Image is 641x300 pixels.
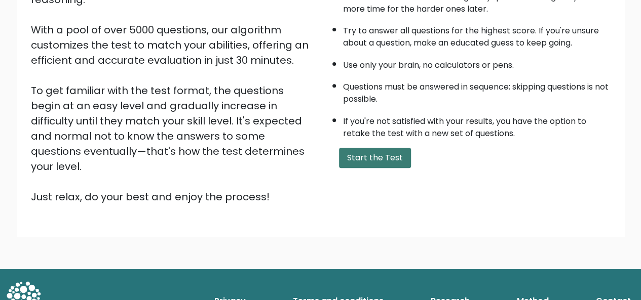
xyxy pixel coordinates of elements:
[343,76,611,105] li: Questions must be answered in sequence; skipping questions is not possible.
[343,110,611,140] li: If you're not satisfied with your results, you have the option to retake the test with a new set ...
[339,148,411,168] button: Start the Test
[343,54,611,71] li: Use only your brain, no calculators or pens.
[343,20,611,49] li: Try to answer all questions for the highest score. If you're unsure about a question, make an edu...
